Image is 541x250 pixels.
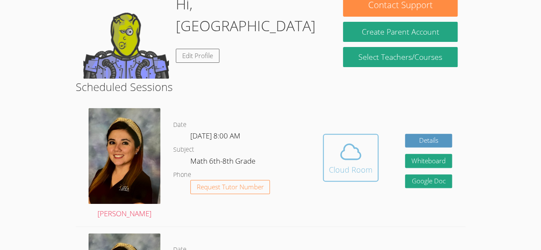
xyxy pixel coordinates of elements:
[190,155,257,170] dd: Math 6th-8th Grade
[173,120,186,130] dt: Date
[173,144,194,155] dt: Subject
[190,131,240,141] span: [DATE] 8:00 AM
[329,164,372,176] div: Cloud Room
[173,170,191,180] dt: Phone
[405,174,452,188] a: Google Doc
[323,134,378,182] button: Cloud Room
[190,180,270,194] button: Request Tutor Number
[343,22,457,42] button: Create Parent Account
[89,108,160,220] a: [PERSON_NAME]
[405,154,452,168] button: Whiteboard
[176,49,219,63] a: Edit Profile
[89,108,160,204] img: avatar.png
[343,47,457,67] a: Select Teachers/Courses
[197,184,264,190] span: Request Tutor Number
[405,134,452,148] a: Details
[76,79,465,95] h2: Scheduled Sessions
